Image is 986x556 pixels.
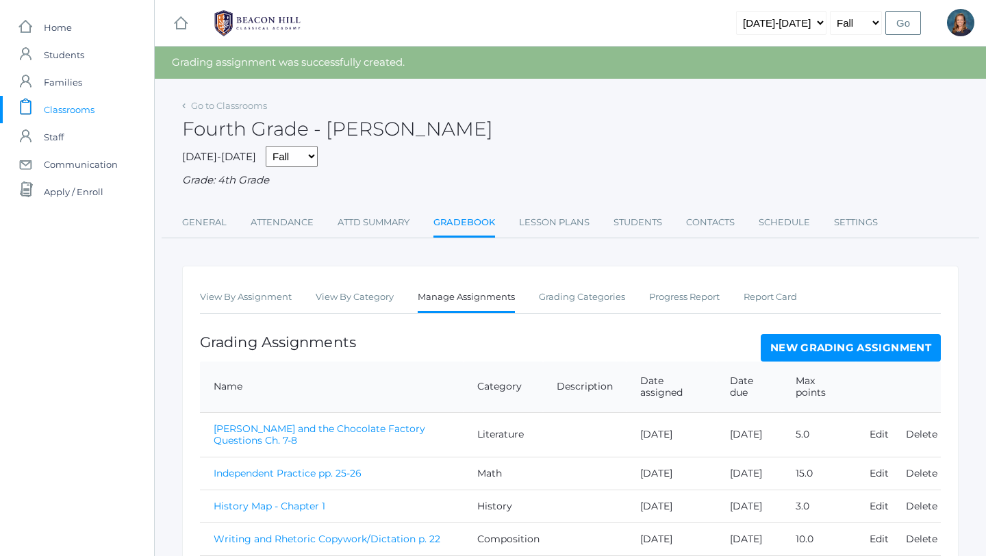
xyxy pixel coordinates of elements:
[464,362,543,413] th: Category
[214,500,325,512] a: History Map - Chapter 1
[200,334,356,350] h1: Grading Assignments
[44,41,84,68] span: Students
[885,11,921,35] input: Go
[782,522,856,555] td: 10.0
[338,209,409,236] a: Attd Summary
[906,467,937,479] a: Delete
[759,209,810,236] a: Schedule
[44,123,64,151] span: Staff
[464,457,543,490] td: Math
[716,412,782,457] td: [DATE]
[182,173,959,188] div: Grade: 4th Grade
[464,522,543,555] td: Composition
[44,151,118,178] span: Communication
[716,362,782,413] th: Date due
[191,100,267,111] a: Go to Classrooms
[686,209,735,236] a: Contacts
[206,6,309,40] img: BHCALogos-05-308ed15e86a5a0abce9b8dd61676a3503ac9727e845dece92d48e8588c001991.png
[214,467,362,479] a: Independent Practice pp. 25-26
[834,209,878,236] a: Settings
[200,362,464,413] th: Name
[182,118,493,140] h2: Fourth Grade - [PERSON_NAME]
[870,467,889,479] a: Edit
[782,490,856,522] td: 3.0
[433,209,495,238] a: Gradebook
[200,283,292,311] a: View By Assignment
[782,412,856,457] td: 5.0
[782,457,856,490] td: 15.0
[418,283,515,313] a: Manage Assignments
[44,14,72,41] span: Home
[870,500,889,512] a: Edit
[44,68,82,96] span: Families
[782,362,856,413] th: Max points
[744,283,797,311] a: Report Card
[519,209,590,236] a: Lesson Plans
[870,533,889,545] a: Edit
[316,283,394,311] a: View By Category
[543,362,627,413] th: Description
[627,362,716,413] th: Date assigned
[716,457,782,490] td: [DATE]
[716,490,782,522] td: [DATE]
[214,422,425,446] a: [PERSON_NAME] and the Chocolate Factory Questions Ch. 7-8
[44,178,103,205] span: Apply / Enroll
[627,522,716,555] td: [DATE]
[761,334,941,362] a: New Grading Assignment
[906,533,937,545] a: Delete
[906,428,937,440] a: Delete
[214,533,440,545] a: Writing and Rhetoric Copywork/Dictation p. 22
[627,412,716,457] td: [DATE]
[155,47,986,79] div: Grading assignment was successfully created.
[182,150,256,163] span: [DATE]-[DATE]
[614,209,662,236] a: Students
[716,522,782,555] td: [DATE]
[44,96,94,123] span: Classrooms
[251,209,314,236] a: Attendance
[464,490,543,522] td: History
[649,283,720,311] a: Progress Report
[947,9,974,36] div: Ellie Bradley
[906,500,937,512] a: Delete
[627,490,716,522] td: [DATE]
[182,209,227,236] a: General
[464,412,543,457] td: Literature
[539,283,625,311] a: Grading Categories
[627,457,716,490] td: [DATE]
[870,428,889,440] a: Edit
